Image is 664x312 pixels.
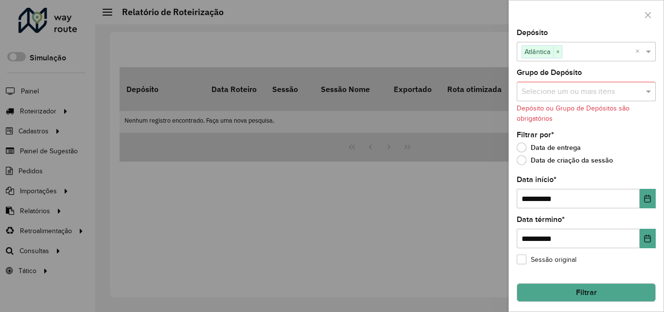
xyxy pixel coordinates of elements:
button: Choose Date [640,229,656,248]
formly-validation-message: Depósito ou Grupo de Depósitos são obrigatórios [517,105,629,122]
button: Filtrar [517,283,656,302]
label: Data início [517,174,557,185]
label: Data término [517,214,565,225]
label: Sessão original [517,255,577,265]
button: Choose Date [640,189,656,208]
label: Depósito [517,27,548,38]
span: × [553,46,562,58]
label: Grupo de Depósito [517,67,582,78]
span: Atlântica [522,46,553,57]
span: Clear all [635,46,644,57]
label: Filtrar por [517,129,554,141]
label: Data de criação da sessão [517,155,613,165]
label: Data de entrega [517,143,581,152]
